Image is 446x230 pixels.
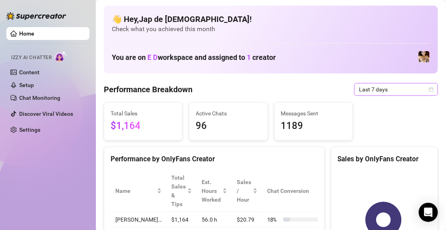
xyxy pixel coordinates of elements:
img: logo-BBDzfeDw.svg [6,12,66,20]
div: Performance by OnlyFans Creator [111,154,318,165]
th: Name [111,170,167,212]
span: Check what you achieved this month [112,25,430,34]
span: $1,164 [111,119,176,134]
a: Setup [19,82,34,88]
span: Last 7 days [359,83,433,95]
th: Chat Conversion [262,170,330,212]
span: calendar [429,87,434,92]
td: $20.79 [232,212,262,228]
span: 1 [247,53,251,61]
span: 96 [196,119,261,134]
img: AI Chatter [55,51,67,62]
span: Sales / Hour [237,178,251,204]
span: E D [147,53,158,61]
td: $1,164 [167,212,197,228]
h4: 👋 Hey, Jap de [DEMOGRAPHIC_DATA] ! [112,14,430,25]
a: Settings [19,127,40,133]
span: Izzy AI Chatter [11,54,52,61]
div: Est. Hours Worked [202,178,221,204]
a: Discover Viral Videos [19,111,73,117]
span: 1189 [281,119,346,134]
th: Sales / Hour [232,170,262,212]
span: Chat Conversion [267,186,319,195]
td: [PERSON_NAME]… [111,212,167,228]
h1: You are on workspace and assigned to creator [112,53,276,62]
span: Total Sales [111,109,176,118]
span: Messages Sent [281,109,346,118]
h4: Performance Breakdown [104,84,192,95]
span: Total Sales & Tips [171,173,186,208]
div: Open Intercom Messenger [419,203,438,222]
span: Active Chats [196,109,261,118]
div: Sales by OnlyFans Creator [338,154,431,165]
span: 18 % [267,215,280,224]
td: 56.0 h [197,212,232,228]
a: Chat Monitoring [19,95,60,101]
a: Content [19,69,40,75]
span: Name [115,186,155,195]
img: vixie [418,51,430,62]
a: Home [19,30,34,37]
th: Total Sales & Tips [167,170,197,212]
